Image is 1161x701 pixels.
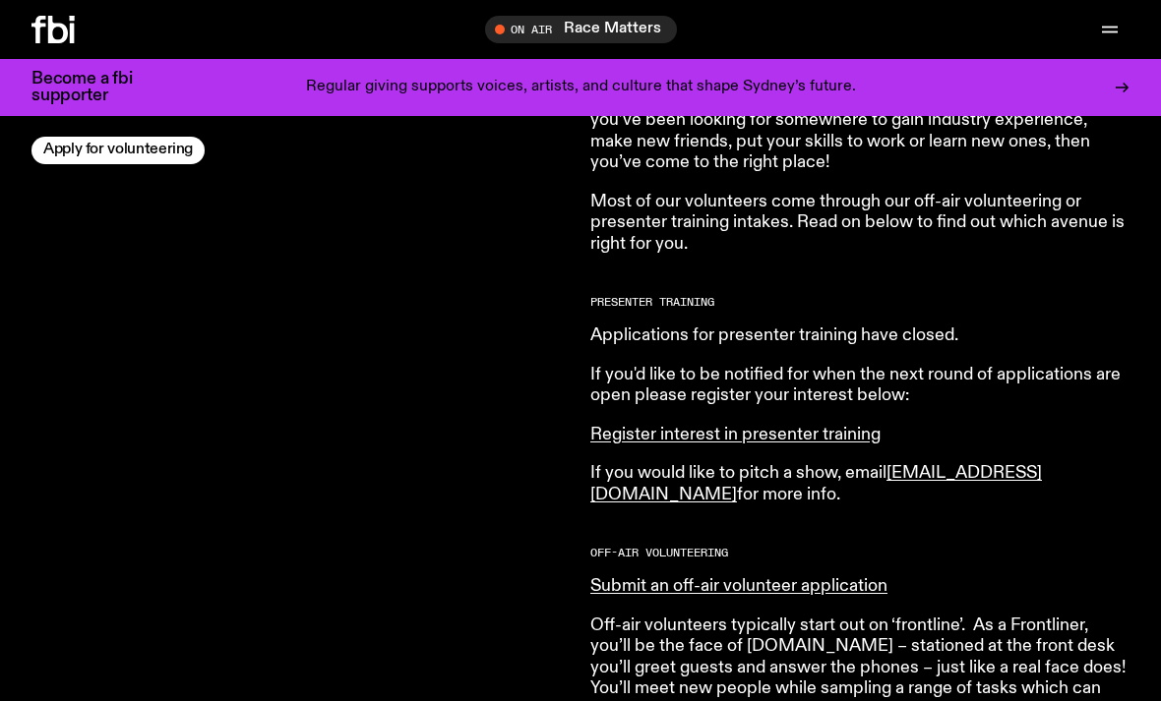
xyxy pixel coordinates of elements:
h2: Off-Air Volunteering [590,548,1130,558]
h2: Presenter Training [590,297,1130,308]
a: Apply for volunteering [31,137,205,164]
button: On AirRace Matters [485,16,677,43]
a: Submit an off-air volunteer application [590,577,887,595]
p: Applications for presenter training have closed. [590,325,1130,347]
h3: Become a fbi supporter [31,71,157,104]
p: Most of our volunteers come through our off-air volunteering or presenter training intakes. Read ... [590,192,1130,256]
a: Register interest in presenter training [590,426,881,443]
p: If you'd like to be notified for when the next round of applications are open please register you... [590,365,1130,407]
p: If you would like to pitch a show, email for more info. [590,463,1130,505]
a: [EMAIL_ADDRESS][DOMAIN_NAME] [590,464,1042,503]
p: Regular giving supports voices, artists, and culture that shape Sydney’s future. [306,79,856,96]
